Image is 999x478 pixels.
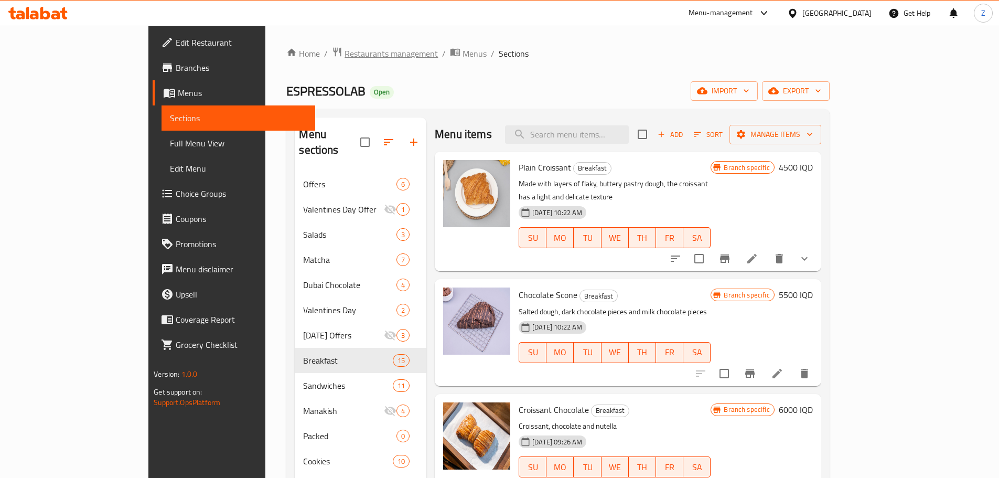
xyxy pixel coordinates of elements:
span: Sort [694,129,723,141]
span: Choice Groups [176,187,307,200]
a: Full Menu View [162,131,315,156]
h6: 6000 IQD [779,402,813,417]
span: Chocolate Scone [519,287,577,303]
button: Branch-specific-item [737,361,762,386]
span: Edit Restaurant [176,36,307,49]
span: TU [578,460,597,475]
a: Edit Restaurant [153,30,315,55]
a: Edit menu item [746,252,758,265]
div: Breakfast [303,354,393,367]
span: Branch specific [719,405,774,415]
span: Select to update [713,363,735,385]
span: [DATE] 10:22 AM [528,208,586,218]
div: items [396,430,410,442]
span: SA [688,345,706,360]
span: Grocery Checklist [176,338,307,351]
div: Valentines Day Offer1 [295,197,426,222]
span: Offers [303,178,396,190]
button: SU [519,456,546,477]
span: Add item [653,126,687,143]
div: Valentines Day Offer [303,203,384,216]
button: WE [601,456,629,477]
button: import [691,81,758,101]
button: Add section [401,130,426,155]
span: 0 [397,431,409,441]
div: Offers6 [295,172,426,197]
span: Manakish [303,405,384,417]
span: Branches [176,61,307,74]
button: TH [629,227,656,248]
a: Sections [162,105,315,131]
span: Branch specific [719,290,774,300]
p: Made with layers of flaky, buttery pastry dough, the croissant has a light and delicate texture [519,177,711,204]
span: TU [578,230,597,246]
button: FR [656,342,683,363]
span: SA [688,460,706,475]
button: delete [792,361,817,386]
span: WE [606,230,625,246]
a: Edit Menu [162,156,315,181]
a: Menus [153,80,315,105]
span: Salads [303,228,396,241]
span: 4 [397,280,409,290]
span: Sections [170,112,307,124]
a: Choice Groups [153,181,315,206]
span: SA [688,230,706,246]
button: SU [519,342,546,363]
span: Croissant Chocolate [519,402,589,418]
a: Menu disclaimer [153,257,315,282]
div: items [393,354,410,367]
span: ESPRESSOLAB [286,79,366,103]
div: Packed0 [295,423,426,449]
div: Matcha7 [295,247,426,272]
span: Full Menu View [170,137,307,150]
span: Sandwiches [303,379,393,392]
button: Sort [691,126,725,143]
a: Upsell [153,282,315,307]
span: Z [981,7,985,19]
button: FR [656,456,683,477]
svg: Inactive section [384,203,396,216]
button: SA [683,342,711,363]
span: 3 [397,230,409,240]
span: Breakfast [574,162,611,174]
div: Valentines Day2 [295,298,426,323]
span: import [699,84,749,98]
button: TU [574,227,601,248]
div: Breakfast [591,405,629,417]
input: search [505,125,629,144]
span: Select section [631,123,653,145]
div: items [396,304,410,316]
button: sort-choices [663,246,688,271]
a: Support.OpsPlatform [154,396,220,409]
span: Valentines Day [303,304,396,316]
span: Sort items [687,126,729,143]
div: items [396,329,410,342]
button: Branch-specific-item [712,246,737,271]
div: Breakfast [579,290,618,302]
div: [DATE] Offers3 [295,323,426,348]
span: SU [523,345,542,360]
span: TH [633,460,652,475]
span: Promotions [176,238,307,250]
button: TH [629,456,656,477]
span: Coupons [176,213,307,225]
span: Dubai Chocolate [303,279,396,291]
div: Open [370,86,394,99]
span: 10 [393,456,409,466]
span: MO [551,345,570,360]
li: / [442,47,446,60]
span: SU [523,230,542,246]
h6: 4500 IQD [779,160,813,175]
span: Packed [303,430,396,442]
svg: Show Choices [798,252,811,265]
a: Coupons [153,206,315,231]
div: Breakfast [573,162,611,175]
svg: Inactive section [384,329,396,342]
div: Dubai Chocolate4 [295,272,426,298]
div: items [396,203,410,216]
a: Promotions [153,231,315,257]
span: FR [660,345,679,360]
